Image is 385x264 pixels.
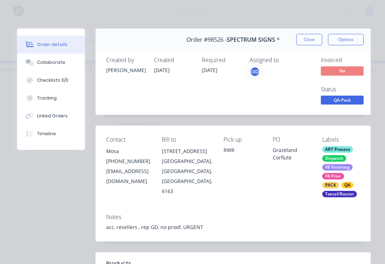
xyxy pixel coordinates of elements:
[322,182,339,188] div: PACK
[321,66,364,75] span: No
[273,136,310,143] div: PO
[322,136,360,143] div: Labels
[106,57,145,64] div: Created by
[328,34,364,45] button: Options
[17,107,85,125] button: Linked Orders
[17,54,85,71] button: Collaborate
[321,86,374,93] div: Status
[37,95,57,101] div: Tracking
[162,146,212,196] div: [STREET_ADDRESS][GEOGRAPHIC_DATA], [GEOGRAPHIC_DATA], [GEOGRAPHIC_DATA], 6163
[224,146,261,154] div: RWR
[227,36,280,43] span: SPECTRUM SIGNS ^
[162,146,212,156] div: [STREET_ADDRESS]
[322,155,346,162] div: Dispatch
[202,57,241,64] div: Required
[322,173,344,179] div: FB Print
[106,214,360,220] div: Notes
[106,166,150,186] div: [EMAIL_ADDRESS][DOMAIN_NAME]
[273,146,310,161] div: Grazeland Corflute
[106,223,360,231] div: acc, resellers , rep GD, no proof, URGENT
[186,36,227,43] span: Order #98526 -
[37,77,68,83] div: Checklists 0/0
[322,146,353,153] div: ART Process
[17,36,85,54] button: Order details
[106,136,150,143] div: Contact
[106,66,145,74] div: [PERSON_NAME]
[37,41,67,48] div: Order details
[321,96,364,106] button: QA-Pack
[37,59,65,66] div: Collaborate
[37,131,56,137] div: Timeline
[202,67,217,73] span: [DATE]
[296,34,322,45] button: Close
[342,182,353,188] div: QA
[17,71,85,89] button: Checklists 0/0
[37,113,68,119] div: Linked Orders
[224,136,261,143] div: Pick up
[322,164,353,171] div: FB Finishing
[17,125,85,143] button: Timeline
[106,146,150,186] div: Mosa[PHONE_NUMBER][EMAIL_ADDRESS][DOMAIN_NAME]
[162,136,212,143] div: Bill to
[322,191,357,197] div: Texcel/Router
[154,67,170,73] span: [DATE]
[106,146,150,156] div: Mosa
[250,57,321,64] div: Assigned to
[250,66,260,77] button: GD
[154,57,193,64] div: Created
[106,156,150,166] div: [PHONE_NUMBER]
[17,89,85,107] button: Tracking
[321,96,364,105] span: QA-Pack
[162,156,212,196] div: [GEOGRAPHIC_DATA], [GEOGRAPHIC_DATA], [GEOGRAPHIC_DATA], 6163
[321,57,374,64] div: Invoiced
